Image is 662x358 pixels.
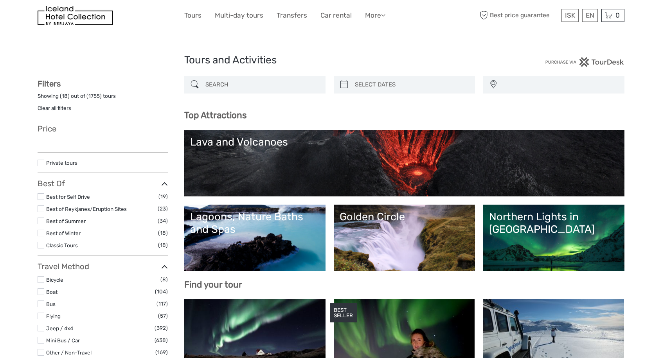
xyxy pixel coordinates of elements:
[352,78,471,92] input: SELECT DATES
[46,160,77,166] a: Private tours
[184,110,246,121] b: Top Attractions
[157,299,168,308] span: (117)
[38,124,168,133] h3: Price
[320,10,352,21] a: Car rental
[46,242,78,248] a: Classic Tours
[38,6,113,25] img: 481-8f989b07-3259-4bb0-90ed-3da368179bdc_logo_small.jpg
[46,289,58,295] a: Boat
[158,228,168,237] span: (18)
[190,136,619,148] div: Lava and Volcanoes
[46,277,63,283] a: Bicycle
[158,311,168,320] span: (57)
[46,337,80,344] a: Mini Bus / Car
[46,218,86,224] a: Best of Summer
[38,179,168,188] h3: Best Of
[46,206,127,212] a: Best of Reykjanes/Eruption Sites
[215,10,263,21] a: Multi-day tours
[545,57,624,67] img: PurchaseViaTourDesk.png
[38,262,168,271] h3: Travel Method
[46,313,61,319] a: Flying
[489,210,619,236] div: Northern Lights in [GEOGRAPHIC_DATA]
[489,210,619,265] a: Northern Lights in [GEOGRAPHIC_DATA]
[190,136,619,191] a: Lava and Volcanoes
[46,230,81,236] a: Best of Winter
[38,105,71,111] a: Clear all filters
[184,10,201,21] a: Tours
[46,349,92,356] a: Other / Non-Travel
[190,210,320,265] a: Lagoons, Nature Baths and Spas
[202,78,322,92] input: SEARCH
[190,210,320,236] div: Lagoons, Nature Baths and Spas
[160,275,168,284] span: (8)
[38,92,168,104] div: Showing ( ) out of ( ) tours
[155,287,168,296] span: (104)
[158,204,168,213] span: (23)
[277,10,307,21] a: Transfers
[340,210,469,265] a: Golden Circle
[365,10,385,21] a: More
[184,279,242,290] b: Find your tour
[38,79,61,88] strong: Filters
[46,194,90,200] a: Best for Self Drive
[88,92,100,100] label: 1755
[158,216,168,225] span: (34)
[582,9,598,22] div: EN
[62,92,68,100] label: 18
[155,336,168,345] span: (638)
[614,11,621,19] span: 0
[340,210,469,223] div: Golden Circle
[155,348,168,357] span: (169)
[478,9,559,22] span: Best price guarantee
[46,301,56,307] a: Bus
[330,303,357,323] div: BEST SELLER
[46,325,73,331] a: Jeep / 4x4
[158,241,168,250] span: (18)
[155,324,168,333] span: (392)
[565,11,575,19] span: ISK
[158,192,168,201] span: (19)
[184,54,478,67] h1: Tours and Activities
